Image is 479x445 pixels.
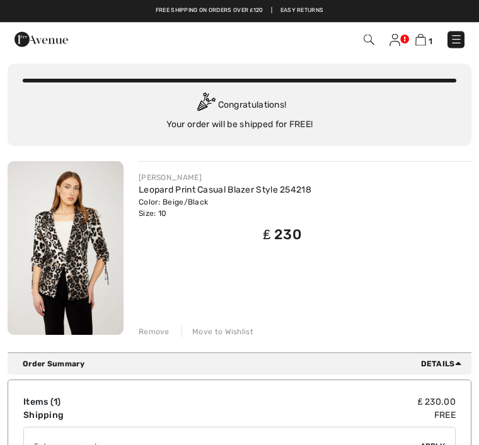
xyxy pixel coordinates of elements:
[139,327,170,338] div: Remove
[23,93,456,132] div: Congratulations! Your order will be shipped for FREE!
[54,397,57,408] span: 1
[23,409,204,422] td: Shipping
[364,35,374,45] img: Search
[263,227,301,244] span: ₤ 230
[450,33,463,46] img: Menu
[14,27,68,52] img: 1ère Avenue
[182,327,253,338] div: Move to Wishlist
[390,34,400,47] img: My Info
[415,33,432,47] a: 1
[204,409,456,422] td: Free
[204,396,456,409] td: ₤ 230.00
[193,93,218,118] img: Congratulation2.svg
[415,34,426,46] img: Shopping Bag
[8,162,124,335] img: Leopard Print Casual Blazer Style 254218
[23,396,204,409] td: Items ( )
[139,197,311,220] div: Color: Beige/Black Size: 10
[421,359,466,370] span: Details
[280,6,324,15] a: Easy Returns
[14,34,68,45] a: 1ère Avenue
[139,172,311,184] div: [PERSON_NAME]
[23,359,466,370] div: Order Summary
[156,6,263,15] a: Free shipping on orders over ₤120
[429,37,432,46] span: 1
[139,185,311,196] a: Leopard Print Casual Blazer Style 254218
[271,6,272,15] span: |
